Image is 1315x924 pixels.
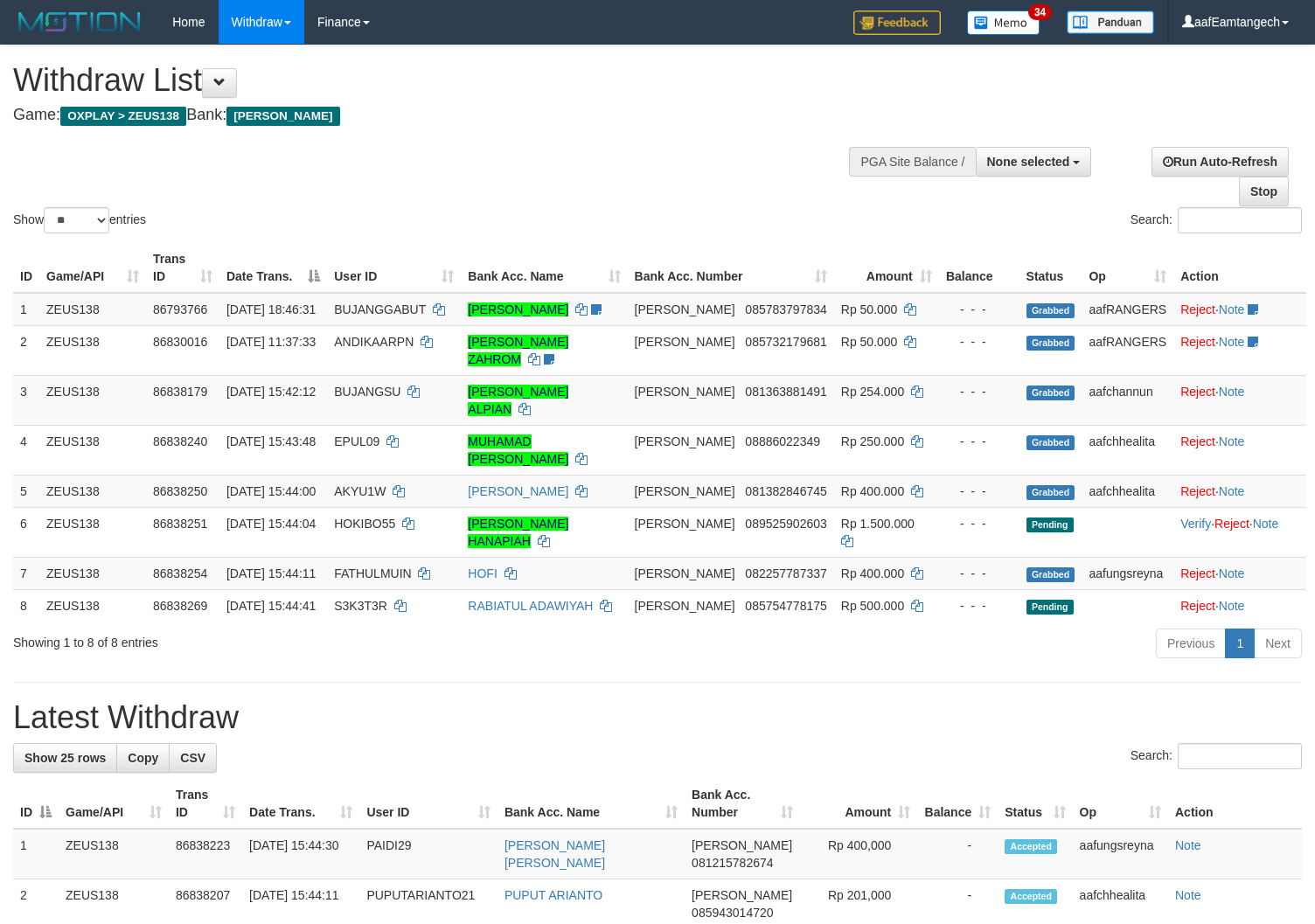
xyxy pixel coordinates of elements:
div: PGA Site Balance / [849,147,975,177]
span: Grabbed [1026,336,1075,351]
span: CSV [180,751,205,765]
th: Date Trans.: activate to sort column descending [219,243,327,293]
td: ZEUS138 [39,475,146,507]
td: ZEUS138 [39,507,146,557]
span: [PERSON_NAME] [635,599,735,613]
td: [DATE] 15:44:30 [242,829,359,879]
span: 86793766 [153,302,207,316]
td: aafchhealita [1082,425,1173,475]
a: [PERSON_NAME] [PERSON_NAME] [504,838,605,870]
th: Status: activate to sort column ascending [998,779,1072,829]
span: Rp 500.000 [841,599,904,613]
th: Game/API: activate to sort column ascending [39,243,146,293]
div: - - - [946,515,1012,532]
a: Reject [1214,517,1249,531]
a: Note [1253,517,1279,531]
span: [PERSON_NAME] [635,484,735,498]
td: Rp 400,000 [800,829,917,879]
span: EPUL09 [334,434,379,448]
th: Date Trans.: activate to sort column ascending [242,779,359,829]
div: - - - [946,597,1012,615]
a: Reject [1180,335,1215,349]
label: Show entries [13,207,146,233]
th: ID [13,243,39,293]
th: Bank Acc. Name: activate to sort column ascending [461,243,627,293]
span: 86838250 [153,484,207,498]
div: - - - [946,383,1012,400]
a: Stop [1239,177,1289,206]
span: Rp 1.500.000 [841,517,915,531]
td: ZEUS138 [39,293,146,326]
td: ZEUS138 [39,325,146,375]
a: Note [1219,335,1245,349]
span: Grabbed [1026,567,1075,582]
span: Rp 400.000 [841,484,904,498]
span: Copy 085732179681 to clipboard [745,335,826,349]
span: BUJANGSU [334,385,400,399]
a: PUPUT ARIANTO [504,888,602,902]
span: Rp 400.000 [841,566,904,580]
span: Copy 08886022349 to clipboard [745,434,820,448]
a: Reject [1180,302,1215,316]
span: Rp 50.000 [841,335,898,349]
span: [DATE] 18:46:31 [226,302,316,316]
td: · [1173,375,1306,425]
span: Copy [128,751,158,765]
td: ZEUS138 [59,829,169,879]
span: Copy 081382846745 to clipboard [745,484,826,498]
a: Note [1219,484,1245,498]
a: Note [1219,599,1245,613]
input: Search: [1178,743,1302,769]
a: 1 [1225,629,1255,658]
span: Copy 085754778175 to clipboard [745,599,826,613]
td: aafungsreyna [1073,829,1168,879]
a: Show 25 rows [13,743,117,773]
span: Rp 250.000 [841,434,904,448]
span: ANDIKAARPN [334,335,414,349]
a: Note [1219,385,1245,399]
td: aafchannun [1082,375,1173,425]
td: aafungsreyna [1082,557,1173,589]
th: Action [1168,779,1302,829]
span: Accepted [1005,889,1057,904]
span: [PERSON_NAME] [692,838,792,852]
td: 6 [13,507,39,557]
a: Note [1175,888,1201,902]
th: Balance [939,243,1019,293]
span: [PERSON_NAME] [692,888,792,902]
th: Trans ID: activate to sort column ascending [146,243,219,293]
a: Note [1219,302,1245,316]
img: panduan.png [1067,10,1154,34]
td: 1 [13,293,39,326]
span: AKYU1W [334,484,386,498]
span: [DATE] 15:42:12 [226,385,316,399]
a: Reject [1180,599,1215,613]
span: 86838179 [153,385,207,399]
td: 1 [13,829,59,879]
span: Grabbed [1026,303,1075,318]
span: [PERSON_NAME] [635,335,735,349]
span: Copy 081363881491 to clipboard [745,385,826,399]
td: ZEUS138 [39,589,146,622]
input: Search: [1178,207,1302,233]
a: Note [1175,838,1201,852]
a: Note [1219,566,1245,580]
span: [PERSON_NAME] [635,385,735,399]
a: Copy [116,743,170,773]
a: Reject [1180,434,1215,448]
span: 34 [1028,4,1052,20]
td: · [1173,475,1306,507]
a: Reject [1180,566,1215,580]
a: [PERSON_NAME] [468,484,568,498]
span: Show 25 rows [24,751,106,765]
span: Copy 082257787337 to clipboard [745,566,826,580]
th: User ID: activate to sort column ascending [359,779,497,829]
td: · [1173,589,1306,622]
a: Previous [1156,629,1226,658]
span: Pending [1026,518,1074,532]
span: Copy 089525902603 to clipboard [745,517,826,531]
img: Feedback.jpg [853,10,941,35]
a: Reject [1180,484,1215,498]
td: - [917,829,998,879]
span: Rp 254.000 [841,385,904,399]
